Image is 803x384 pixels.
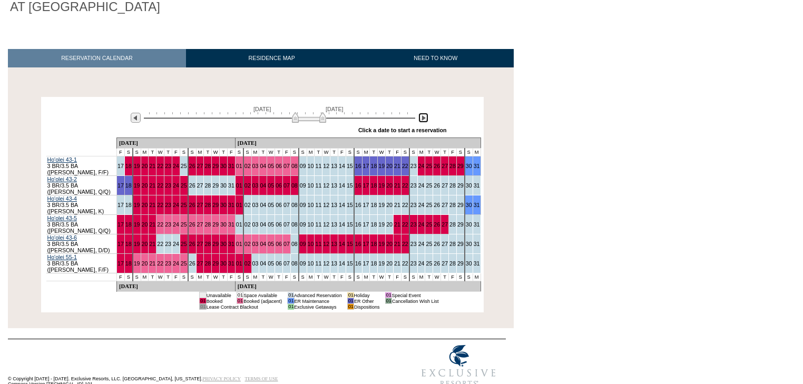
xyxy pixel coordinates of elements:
[134,202,140,208] a: 19
[165,221,171,228] a: 23
[189,163,195,169] a: 26
[315,241,321,247] a: 11
[370,163,377,169] a: 18
[418,163,425,169] a: 24
[434,163,440,169] a: 26
[449,241,456,247] a: 28
[220,241,227,247] a: 30
[47,195,77,202] a: Ho'olei 43-4
[394,241,400,247] a: 21
[474,241,480,247] a: 31
[394,260,400,267] a: 21
[323,241,329,247] a: 12
[434,221,440,228] a: 26
[434,182,440,189] a: 26
[358,127,447,133] div: Click a date to start a reservation
[466,182,472,189] a: 30
[474,182,480,189] a: 31
[339,163,345,169] a: 14
[228,163,234,169] a: 31
[386,202,393,208] a: 20
[426,182,432,189] a: 25
[165,260,171,267] a: 23
[378,260,385,267] a: 19
[370,221,377,228] a: 18
[402,163,408,169] a: 22
[410,221,417,228] a: 23
[260,260,266,267] a: 04
[394,202,400,208] a: 21
[189,182,195,189] a: 26
[276,221,282,228] a: 06
[149,260,155,267] a: 21
[197,241,203,247] a: 27
[142,260,148,267] a: 20
[426,221,432,228] a: 25
[410,202,417,208] a: 23
[402,260,408,267] a: 22
[442,182,448,189] a: 27
[142,241,148,247] a: 20
[410,260,417,267] a: 23
[260,182,266,189] a: 04
[228,260,234,267] a: 31
[363,241,369,247] a: 17
[244,221,251,228] a: 02
[347,241,353,247] a: 15
[355,163,361,169] a: 16
[418,260,425,267] a: 24
[291,163,298,169] a: 08
[410,241,417,247] a: 23
[402,182,408,189] a: 22
[331,241,337,247] a: 13
[134,241,140,247] a: 19
[394,182,400,189] a: 21
[173,202,179,208] a: 24
[331,260,337,267] a: 13
[268,202,274,208] a: 05
[117,163,124,169] a: 17
[466,260,472,267] a: 30
[236,202,242,208] a: 01
[189,221,195,228] a: 26
[149,221,155,228] a: 21
[260,221,266,228] a: 04
[418,202,425,208] a: 24
[117,241,124,247] a: 17
[197,163,203,169] a: 27
[204,182,211,189] a: 28
[252,241,259,247] a: 03
[149,163,155,169] a: 21
[220,221,227,228] a: 30
[125,163,132,169] a: 18
[134,163,140,169] a: 19
[220,163,227,169] a: 30
[291,182,298,189] a: 08
[323,182,329,189] a: 12
[197,182,203,189] a: 27
[283,202,290,208] a: 07
[434,241,440,247] a: 26
[244,202,251,208] a: 02
[212,163,219,169] a: 29
[339,202,345,208] a: 14
[363,182,369,189] a: 17
[308,221,314,228] a: 10
[268,163,274,169] a: 05
[418,182,425,189] a: 24
[457,202,464,208] a: 29
[339,241,345,247] a: 14
[355,182,361,189] a: 16
[457,241,464,247] a: 29
[331,182,337,189] a: 13
[449,182,456,189] a: 28
[300,241,306,247] a: 09
[181,163,187,169] a: 25
[157,241,163,247] a: 22
[457,163,464,169] a: 29
[157,260,163,267] a: 22
[116,149,124,156] td: F
[442,163,448,169] a: 27
[291,221,298,228] a: 08
[308,241,314,247] a: 10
